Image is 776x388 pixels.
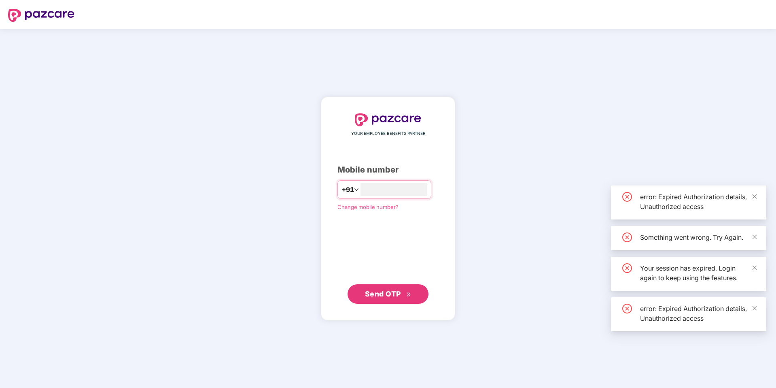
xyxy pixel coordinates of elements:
[640,232,757,242] div: Something went wrong. Try Again.
[354,187,359,192] span: down
[406,292,411,297] span: double-right
[752,234,757,240] span: close
[365,290,401,298] span: Send OTP
[622,232,632,242] span: close-circle
[622,304,632,313] span: close-circle
[351,130,425,137] span: YOUR EMPLOYEE BENEFITS PARTNER
[337,204,399,210] a: Change mobile number?
[622,263,632,273] span: close-circle
[342,185,354,195] span: +91
[640,304,757,323] div: error: Expired Authorization details, Unauthorized access
[752,265,757,271] span: close
[337,164,439,176] div: Mobile number
[752,305,757,311] span: close
[8,9,74,22] img: logo
[752,194,757,199] span: close
[640,192,757,211] div: error: Expired Authorization details, Unauthorized access
[640,263,757,283] div: Your session has expired. Login again to keep using the features.
[348,284,428,304] button: Send OTPdouble-right
[355,113,421,126] img: logo
[622,192,632,202] span: close-circle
